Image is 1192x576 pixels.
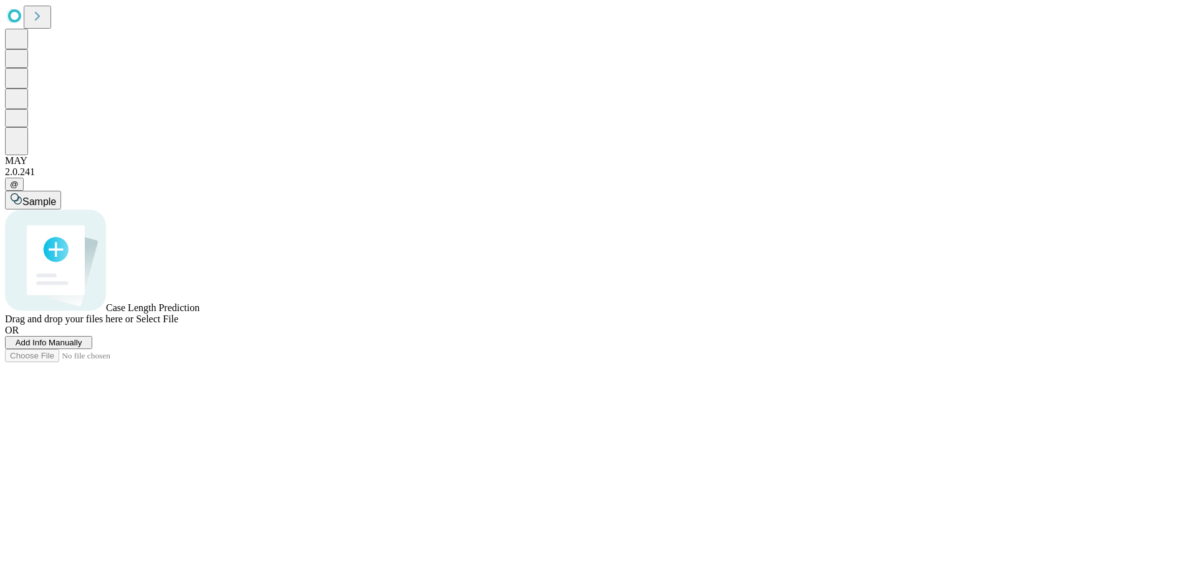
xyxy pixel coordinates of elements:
[5,325,19,335] span: OR
[5,336,92,349] button: Add Info Manually
[106,302,199,313] span: Case Length Prediction
[136,314,178,324] span: Select File
[5,314,133,324] span: Drag and drop your files here or
[5,191,61,209] button: Sample
[5,166,1187,178] div: 2.0.241
[5,155,1187,166] div: MAY
[10,180,19,189] span: @
[5,178,24,191] button: @
[22,196,56,207] span: Sample
[16,338,82,347] span: Add Info Manually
